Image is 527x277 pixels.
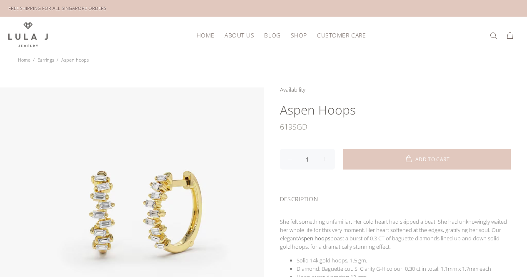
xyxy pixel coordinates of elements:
p: She felt something unfamiliar. Her cold heart had skipped a beat. She had unknowingly waited her ... [280,217,511,251]
a: Blog [259,29,285,42]
div: SGD [280,118,511,135]
span: Availability: [280,86,307,93]
a: Home [18,57,30,63]
span: Shop [291,32,307,38]
span: 619 [280,118,292,135]
a: HOME [192,29,220,42]
span: About Us [225,32,254,38]
a: Earrings [37,57,54,63]
button: ADD TO CART [343,149,511,170]
a: About Us [220,29,259,42]
div: FREE SHIPPING FOR ALL SINGAPORE ORDERS [8,4,106,13]
span: Blog [264,32,280,38]
span: Aspen hoops [61,57,89,63]
a: Customer Care [312,29,366,42]
a: Shop [286,29,312,42]
div: DESCRIPTION [280,185,511,211]
h1: Aspen hoops [280,102,511,118]
span: Customer Care [317,32,366,38]
li: Diamond: Baguette cut. SI Clarity G-H colour, 0.30 ct in total, 1.1mm x 1.7mm each [297,265,511,273]
strong: Aspen hoops [298,235,330,242]
span: HOME [197,32,215,38]
span: ADD TO CART [415,157,450,162]
li: Solid 14k gold hoops, 1.5 gm. [297,256,511,265]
